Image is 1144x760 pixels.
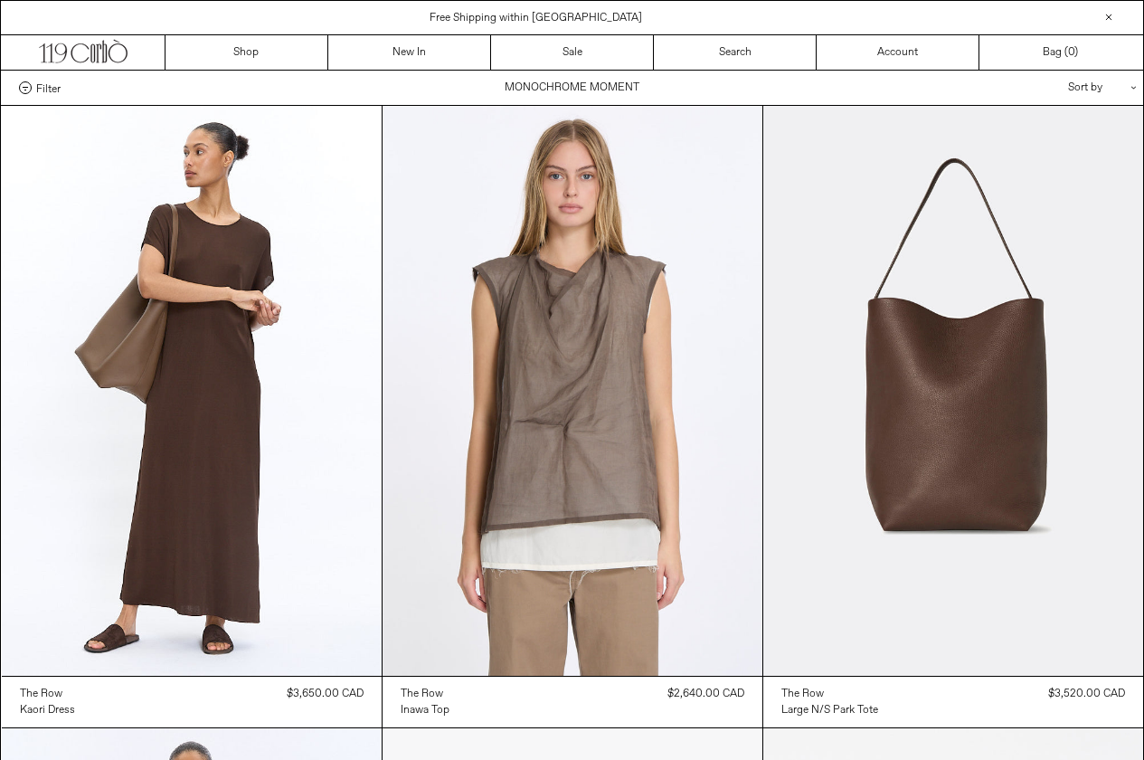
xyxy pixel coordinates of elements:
[401,703,449,718] div: Inawa Top
[781,702,878,718] a: Large N/S Park Tote
[979,35,1142,70] a: Bag ()
[763,106,1143,676] img: The Row Large N/S Park Tote
[20,687,62,702] div: The Row
[781,703,878,718] div: Large N/S Park Tote
[401,686,449,702] a: The Row
[20,703,75,718] div: Kaori Dress
[328,35,491,70] a: New In
[962,71,1125,105] div: Sort by
[401,702,449,718] a: Inawa Top
[654,35,817,70] a: Search
[1068,45,1074,60] span: 0
[667,687,744,701] span: $2,640.00 CAD
[1068,44,1078,61] span: )
[781,686,878,702] a: The Row
[165,35,328,70] a: Shop
[781,687,824,702] div: The Row
[2,106,382,676] img: The Row Kaori Dress
[287,687,364,701] span: $3,650.00 CAD
[20,702,75,718] a: Kaori Dress
[430,11,642,25] a: Free Shipping within [GEOGRAPHIC_DATA]
[383,106,762,676] img: The Row Inawa Top in brown
[20,686,75,702] a: The Row
[36,81,61,94] span: Filter
[817,35,979,70] a: Account
[401,687,443,702] div: The Row
[491,35,654,70] a: Sale
[1048,687,1125,701] span: $3,520.00 CAD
